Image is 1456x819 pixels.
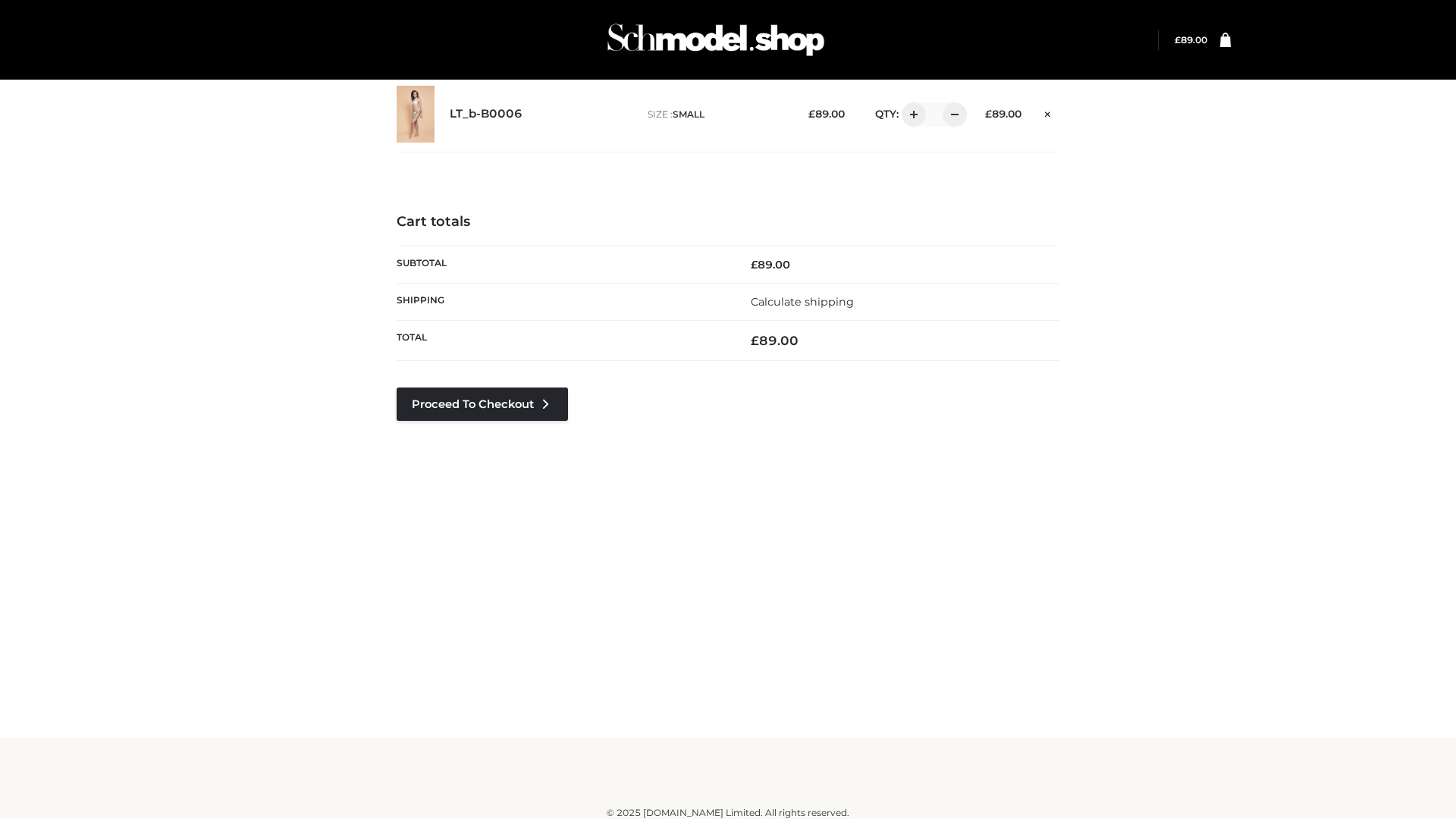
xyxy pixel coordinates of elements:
bdi: 89.00 [751,333,799,348]
span: £ [1175,34,1181,45]
p: size : [648,108,785,121]
span: £ [808,108,815,120]
bdi: 89.00 [808,108,845,120]
a: Remove this item [1037,102,1059,122]
bdi: 89.00 [1175,34,1207,45]
span: SMALL [673,108,704,120]
th: Total [397,321,728,361]
a: Calculate shipping [751,295,854,309]
th: Subtotal [397,246,728,283]
span: £ [751,333,759,348]
img: LT_b-B0006 - SMALL [397,86,435,143]
a: Proceed to Checkout [397,388,568,421]
span: £ [985,108,992,120]
bdi: 89.00 [751,258,790,271]
h4: Cart totals [397,214,1059,231]
bdi: 89.00 [985,108,1021,120]
a: LT_b-B0006 [450,107,522,121]
th: Shipping [397,283,728,320]
img: Schmodel Admin 964 [602,10,830,70]
div: QTY: [860,102,962,127]
a: £89.00 [1175,34,1207,45]
span: £ [751,258,758,271]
